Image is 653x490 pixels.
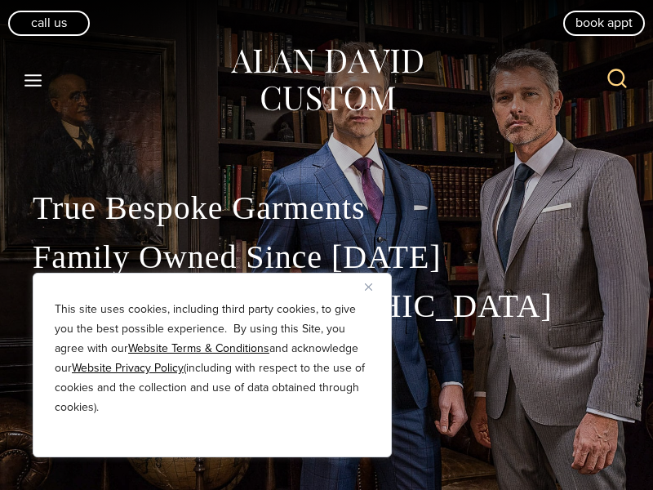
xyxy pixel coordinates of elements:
button: Open menu [16,65,51,95]
p: True Bespoke Garments Family Owned Since [DATE] Made in the [GEOGRAPHIC_DATA] [33,184,620,331]
button: View Search Form [597,60,637,100]
img: Close [365,283,372,291]
img: Alan David Custom [229,44,424,117]
p: This site uses cookies, including third party cookies, to give you the best possible experience. ... [55,300,370,417]
a: book appt [563,11,645,35]
a: Call Us [8,11,90,35]
button: Close [365,277,384,296]
a: Website Privacy Policy [72,359,184,376]
a: Website Terms & Conditions [128,340,269,357]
